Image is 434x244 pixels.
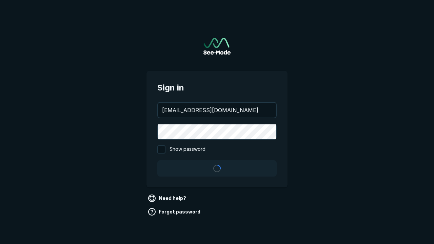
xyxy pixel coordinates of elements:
span: Sign in [157,82,277,94]
a: Go to sign in [203,38,231,55]
a: Forgot password [146,206,203,217]
img: See-Mode Logo [203,38,231,55]
input: your@email.com [158,103,276,118]
a: Need help? [146,193,189,204]
span: Show password [170,145,205,154]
